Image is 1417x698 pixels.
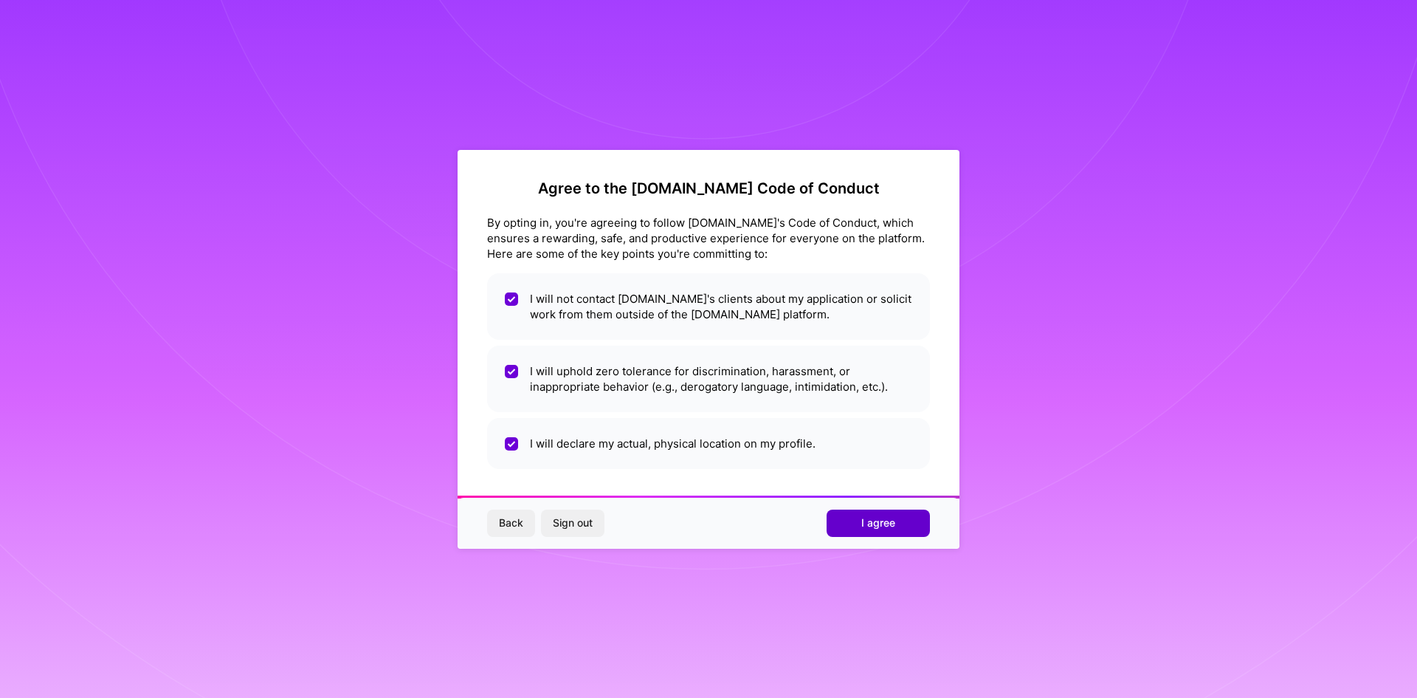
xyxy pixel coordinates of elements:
li: I will uphold zero tolerance for discrimination, harassment, or inappropriate behavior (e.g., der... [487,346,930,412]
span: I agree [861,516,895,530]
div: By opting in, you're agreeing to follow [DOMAIN_NAME]'s Code of Conduct, which ensures a rewardin... [487,215,930,261]
button: Back [487,510,535,536]
span: Back [499,516,523,530]
button: Sign out [541,510,604,536]
span: Sign out [553,516,593,530]
button: I agree [827,510,930,536]
li: I will declare my actual, physical location on my profile. [487,418,930,469]
li: I will not contact [DOMAIN_NAME]'s clients about my application or solicit work from them outside... [487,273,930,340]
h2: Agree to the [DOMAIN_NAME] Code of Conduct [487,179,930,197]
